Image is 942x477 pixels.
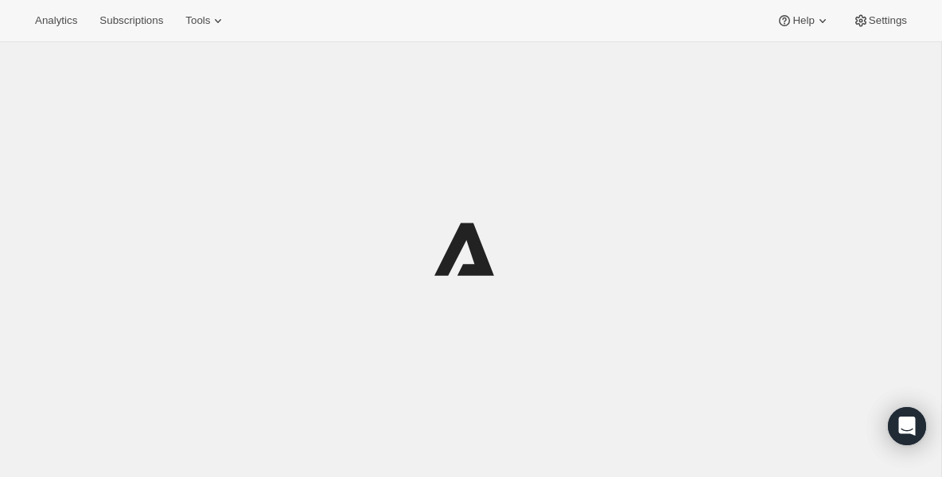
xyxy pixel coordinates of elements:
button: Subscriptions [90,10,173,32]
div: Open Intercom Messenger [888,407,926,445]
span: Tools [185,14,210,27]
button: Settings [843,10,917,32]
span: Analytics [35,14,77,27]
button: Analytics [25,10,87,32]
span: Subscriptions [99,14,163,27]
span: Settings [869,14,907,27]
button: Tools [176,10,235,32]
button: Help [767,10,839,32]
span: Help [792,14,814,27]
